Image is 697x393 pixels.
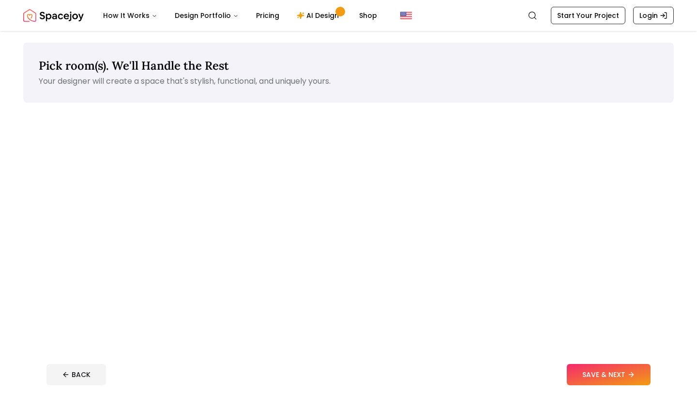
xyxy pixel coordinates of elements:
[23,6,84,25] a: Spacejoy
[95,6,165,25] button: How It Works
[39,58,229,73] span: Pick room(s). We'll Handle the Rest
[46,364,106,385] button: BACK
[400,10,412,21] img: United States
[95,6,385,25] nav: Main
[289,6,349,25] a: AI Design
[167,6,246,25] button: Design Portfolio
[248,6,287,25] a: Pricing
[351,6,385,25] a: Shop
[551,7,625,24] a: Start Your Project
[633,7,674,24] a: Login
[39,76,658,87] p: Your designer will create a space that's stylish, functional, and uniquely yours.
[23,6,84,25] img: Spacejoy Logo
[567,364,651,385] button: SAVE & NEXT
